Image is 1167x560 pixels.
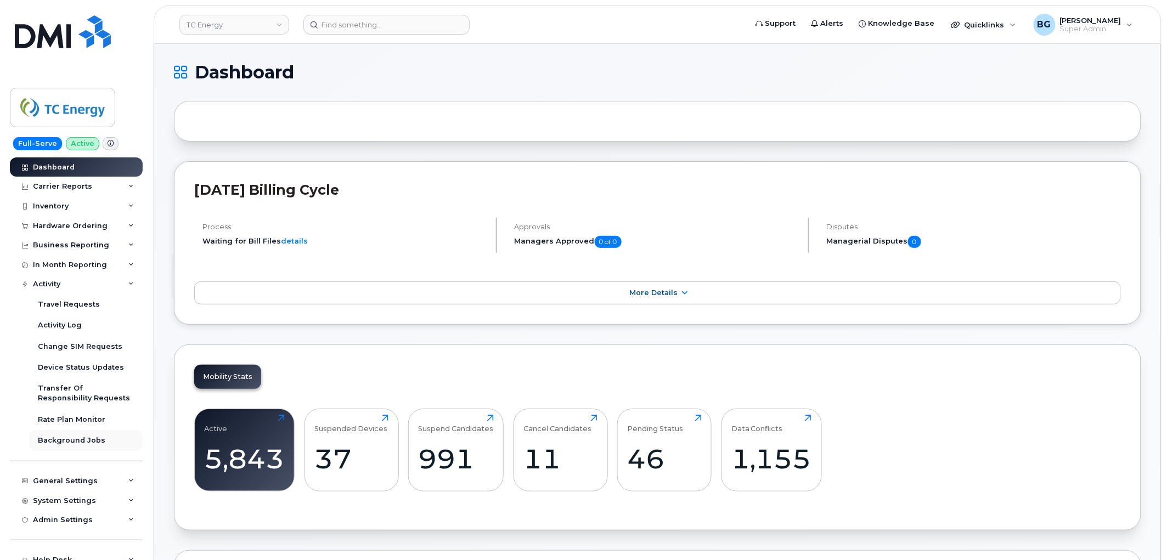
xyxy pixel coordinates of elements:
div: 37 [314,443,388,475]
h5: Managers Approved [515,236,799,248]
li: Waiting for Bill Files [202,236,487,246]
a: Cancel Candidates11 [523,415,597,485]
div: 11 [523,443,597,475]
h4: Approvals [515,223,799,231]
h4: Disputes [827,223,1121,231]
div: 5,843 [205,443,285,475]
div: Cancel Candidates [523,415,591,433]
h5: Managerial Disputes [827,236,1121,248]
div: 46 [628,443,702,475]
span: More Details [630,289,678,297]
h2: [DATE] Billing Cycle [194,182,1121,198]
a: Pending Status46 [628,415,702,485]
a: Suspended Devices37 [314,415,388,485]
div: 1,155 [731,443,811,475]
a: details [281,236,308,245]
div: Data Conflicts [731,415,783,433]
div: Pending Status [628,415,684,433]
div: Suspended Devices [314,415,387,433]
span: 0 of 0 [595,236,622,248]
div: Active [205,415,228,433]
span: 0 [908,236,921,248]
span: Dashboard [195,64,294,81]
h4: Process [202,223,487,231]
div: Suspend Candidates [419,415,494,433]
iframe: Messenger Launcher [1119,512,1159,552]
a: Active5,843 [205,415,285,485]
div: 991 [419,443,494,475]
a: Suspend Candidates991 [419,415,494,485]
a: Data Conflicts1,155 [731,415,811,485]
